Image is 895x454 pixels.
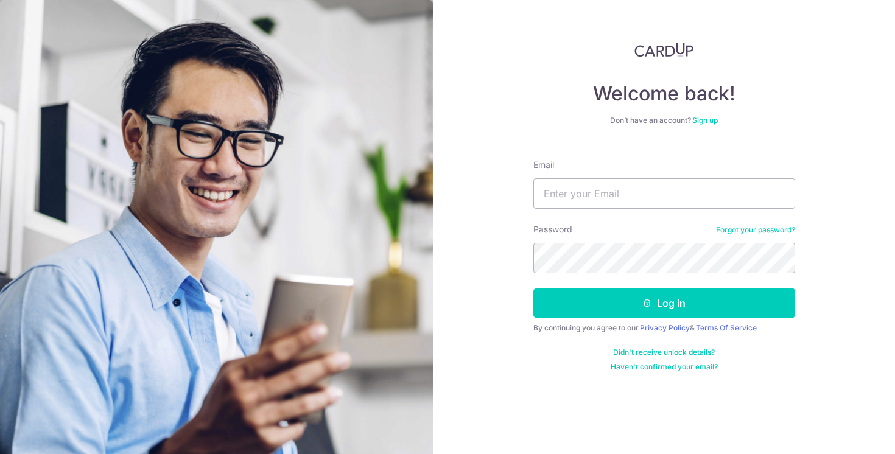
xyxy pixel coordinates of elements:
[533,288,795,318] button: Log in
[640,323,690,332] a: Privacy Policy
[613,347,715,357] a: Didn't receive unlock details?
[533,116,795,125] div: Don’t have an account?
[533,159,554,171] label: Email
[611,362,718,372] a: Haven't confirmed your email?
[692,116,718,125] a: Sign up
[696,323,757,332] a: Terms Of Service
[533,178,795,209] input: Enter your Email
[533,223,572,236] label: Password
[533,82,795,106] h4: Welcome back!
[533,323,795,333] div: By continuing you agree to our &
[716,225,795,235] a: Forgot your password?
[634,43,694,57] img: CardUp Logo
